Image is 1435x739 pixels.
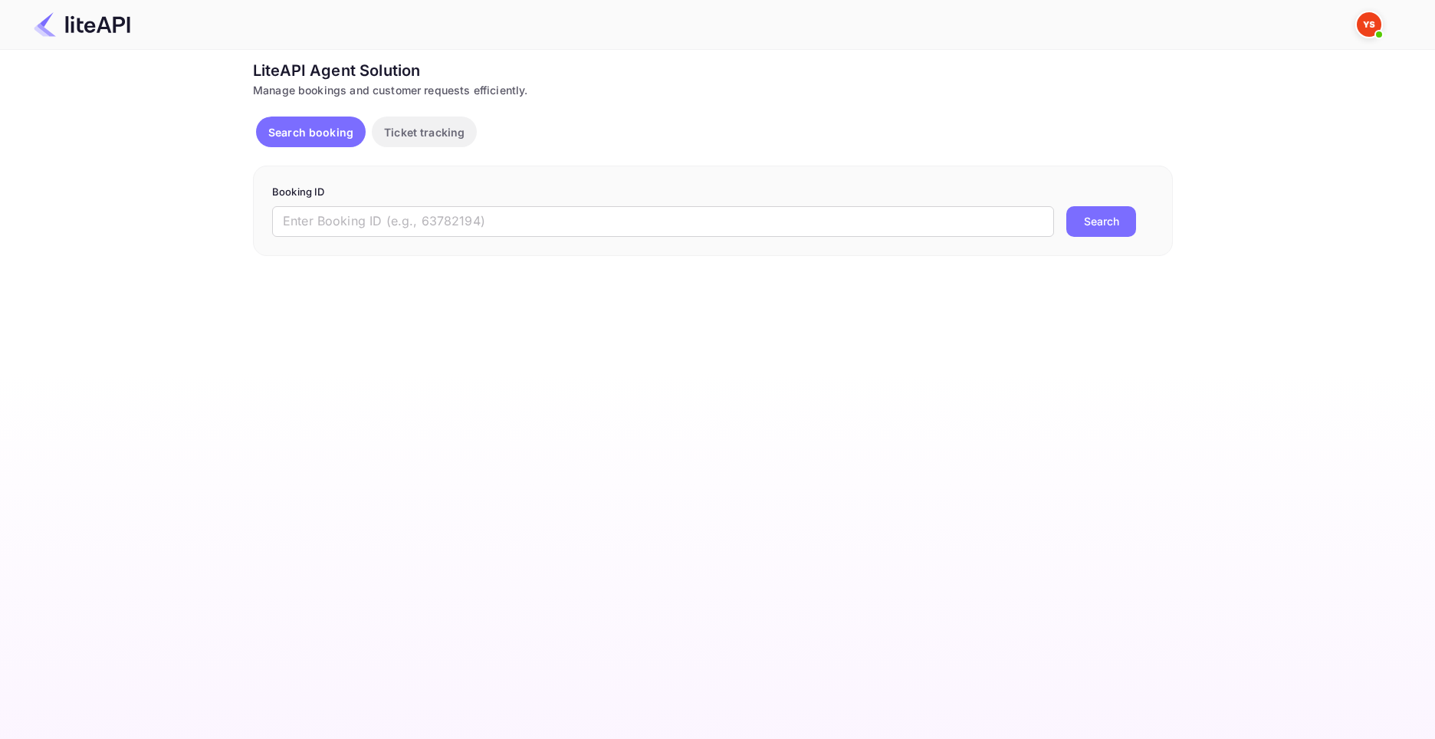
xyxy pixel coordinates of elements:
img: LiteAPI Logo [34,12,130,37]
button: Search [1066,206,1136,237]
p: Ticket tracking [384,124,465,140]
img: Yandex Support [1357,12,1381,37]
p: Search booking [268,124,353,140]
input: Enter Booking ID (e.g., 63782194) [272,206,1054,237]
div: LiteAPI Agent Solution [253,59,1173,82]
p: Booking ID [272,185,1154,200]
div: Manage bookings and customer requests efficiently. [253,82,1173,98]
